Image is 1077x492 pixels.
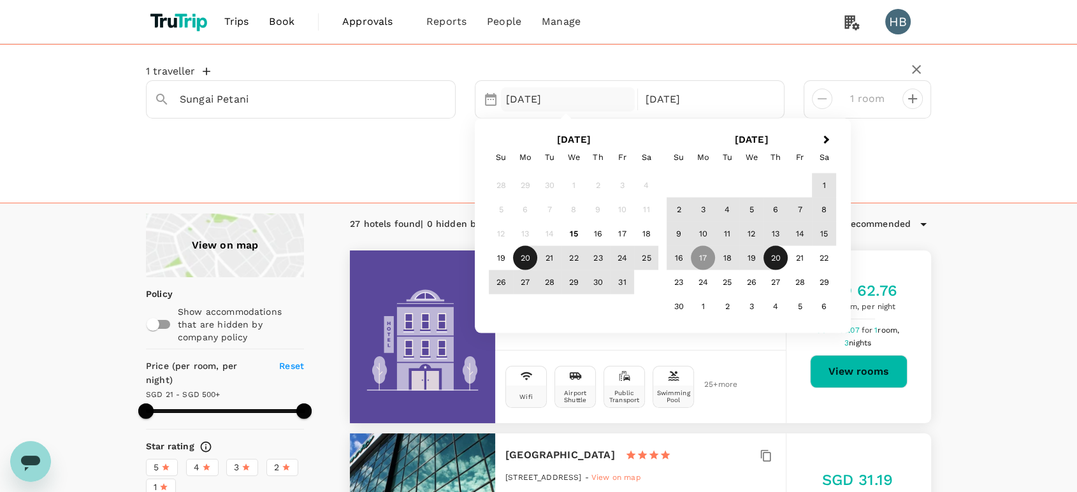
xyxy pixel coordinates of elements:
div: Choose Friday, November 21st, 2025 [788,246,812,270]
div: Not available Thursday, October 9th, 2025 [586,198,610,222]
a: View on map [146,213,304,277]
iframe: Button to launch messaging window [10,441,51,482]
div: Tuesday [715,145,739,170]
div: Choose Sunday, November 23rd, 2025 [667,270,691,294]
span: - [585,473,591,482]
div: Wifi [519,393,533,400]
button: Open [446,98,449,101]
span: Manage [542,14,581,29]
div: Choose Monday, October 20th, 2025 [513,246,537,270]
div: Sunday [489,145,513,170]
div: Not available Tuesday, October 14th, 2025 [537,222,561,246]
div: [DATE] [501,87,635,112]
div: Not available Wednesday, October 8th, 2025 [561,198,586,222]
div: Choose Sunday, November 2nd, 2025 [667,198,691,222]
span: Trips [224,14,249,29]
div: Swimming Pool [656,389,691,403]
span: Approvals [342,14,406,29]
div: Wednesday [739,145,763,170]
span: room, [878,326,899,335]
div: Choose Monday, November 24th, 2025 [691,270,715,294]
div: Not available Thursday, October 2nd, 2025 [586,173,610,198]
div: Not available Monday, October 6th, 2025 [513,198,537,222]
div: Choose Monday, October 27th, 2025 [513,270,537,294]
input: Add rooms [842,89,892,109]
span: Reports [426,14,466,29]
a: View on map [591,472,641,482]
div: Not available Friday, October 10th, 2025 [610,198,634,222]
div: Choose Wednesday, October 29th, 2025 [561,270,586,294]
div: Not available Monday, September 29th, 2025 [513,173,537,198]
div: Friday [788,145,812,170]
span: People [487,14,521,29]
div: Choose Wednesday, November 5th, 2025 [739,198,763,222]
div: Choose Friday, November 7th, 2025 [788,198,812,222]
h5: SGD 62.76 [820,280,897,301]
div: Choose Wednesday, October 15th, 2025 [561,222,586,246]
h6: [GEOGRAPHIC_DATA] [505,446,615,464]
div: Public Transport [607,389,642,403]
span: Recommended [844,217,911,231]
div: Choose Sunday, October 19th, 2025 [489,246,513,270]
div: Choose Friday, November 14th, 2025 [788,222,812,246]
div: Month November, 2025 [667,173,836,319]
div: Saturday [634,145,658,170]
div: Choose Thursday, October 30th, 2025 [586,270,610,294]
div: Tuesday [537,145,561,170]
div: [DATE] [640,87,774,112]
div: Choose Friday, October 24th, 2025 [610,246,634,270]
h6: Star rating [146,440,194,454]
div: Choose Friday, October 17th, 2025 [610,222,634,246]
span: per room, per night [820,301,897,314]
div: Choose Saturday, October 18th, 2025 [634,222,658,246]
div: Choose Friday, October 31st, 2025 [610,270,634,294]
div: Not available Saturday, October 11th, 2025 [634,198,658,222]
div: Saturday [812,145,836,170]
div: Airport Shuttle [558,389,593,403]
div: Choose Wednesday, October 22nd, 2025 [561,246,586,270]
span: SGD 21 - SGD 500+ [146,390,220,399]
div: Monday [691,145,715,170]
div: Friday [610,145,634,170]
span: 1 [874,326,901,335]
span: Reset [279,361,304,371]
div: Choose Wednesday, November 19th, 2025 [739,246,763,270]
span: 25 + more [704,380,723,389]
img: TruTrip logo [146,8,214,36]
div: Choose Sunday, November 30th, 2025 [667,294,691,319]
p: Show accommodations that are hidden by company policy [178,305,303,344]
h2: [DATE] [485,134,663,145]
div: Choose Tuesday, November 18th, 2025 [715,246,739,270]
div: 27 hotels found | 0 hidden by policy [350,217,510,231]
button: decrease [902,89,923,109]
div: Choose Tuesday, November 25th, 2025 [715,270,739,294]
button: View rooms [810,355,907,388]
div: Choose Tuesday, November 4th, 2025 [715,198,739,222]
div: Not available Saturday, October 4th, 2025 [634,173,658,198]
div: Choose Wednesday, December 3rd, 2025 [739,294,763,319]
div: Choose Thursday, December 4th, 2025 [763,294,788,319]
div: Choose Saturday, November 29th, 2025 [812,270,836,294]
div: Not available Sunday, September 28th, 2025 [489,173,513,198]
div: Sunday [667,145,691,170]
h2: [DATE] [663,134,841,145]
div: Choose Wednesday, November 26th, 2025 [739,270,763,294]
div: Choose Thursday, November 6th, 2025 [763,198,788,222]
svg: Star ratings are awarded to properties to represent the quality of services, facilities, and amen... [199,440,212,453]
div: Not available Wednesday, October 1st, 2025 [561,173,586,198]
h6: Price (per room, per night) [146,359,264,387]
div: Choose Friday, December 5th, 2025 [788,294,812,319]
button: Next Month [818,131,838,151]
div: Choose Saturday, November 22nd, 2025 [812,246,836,270]
button: 1 traveller [146,65,210,78]
div: Choose Tuesday, November 11th, 2025 [715,222,739,246]
span: 3 [234,461,239,474]
div: Thursday [586,145,610,170]
span: 3 [844,338,873,347]
span: 4 [194,461,199,474]
div: Not available Monday, October 13th, 2025 [513,222,537,246]
div: Choose Thursday, November 27th, 2025 [763,270,788,294]
div: Choose Friday, November 28th, 2025 [788,270,812,294]
div: Choose Monday, November 17th, 2025 [691,246,715,270]
div: Choose Tuesday, December 2nd, 2025 [715,294,739,319]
